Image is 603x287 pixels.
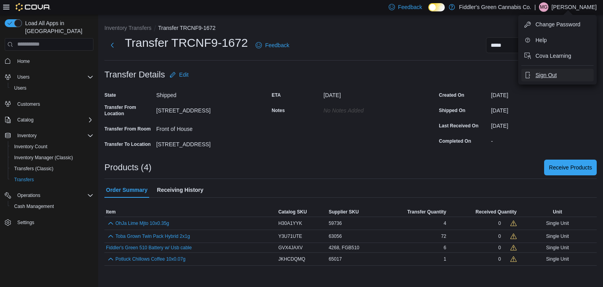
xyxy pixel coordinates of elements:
span: Users [17,74,29,80]
a: Cash Management [11,202,57,211]
div: 0 [498,256,501,262]
h1: Transfer TRCNF9-1672 [125,35,248,51]
div: Front of House [156,123,261,132]
div: [DATE] [491,120,597,129]
div: Shipped [156,89,261,98]
button: Transfer Quantity [381,207,448,217]
span: Feedback [265,41,289,49]
label: ETA [272,92,281,98]
span: 65017 [329,256,342,262]
span: Load All Apps in [GEOGRAPHIC_DATA] [22,19,93,35]
span: 4 [444,220,446,226]
span: Sign Out [535,71,557,79]
span: Item [106,209,116,215]
h3: Products (4) [104,163,152,172]
a: Settings [14,218,37,227]
nav: An example of EuiBreadcrumbs [104,24,597,33]
span: MG [540,2,547,12]
span: 4268, FGB510 [329,245,359,251]
span: 59736 [329,220,342,226]
button: Cash Management [8,201,97,212]
nav: Complex example [5,52,93,249]
span: Customers [17,101,40,107]
button: Inventory Manager (Classic) [8,152,97,163]
button: Users [2,72,97,83]
button: Change Password [521,18,594,31]
div: [DATE] [323,89,429,98]
span: Inventory Manager (Classic) [11,153,93,162]
span: 1 [444,256,446,262]
button: Receive Products [544,160,597,175]
button: Catalog [2,114,97,125]
label: Transfer From Location [104,104,153,117]
span: Transfers [14,177,34,183]
button: Customers [2,98,97,110]
label: Last Received On [439,123,479,129]
label: Transfer From Room [104,126,151,132]
div: 0 [498,220,501,226]
span: 63056 [329,233,342,239]
a: Transfers (Classic) [11,164,57,173]
div: 0 [498,245,501,251]
span: Unit [553,209,562,215]
span: Settings [14,217,93,227]
span: Supplier SKU [329,209,359,215]
label: Created On [439,92,464,98]
img: Cova [16,3,51,11]
span: JKHCDQMQ [278,256,305,262]
button: Users [14,72,33,82]
span: Order Summary [106,182,148,198]
span: Home [14,56,93,66]
a: Inventory Manager (Classic) [11,153,76,162]
button: Cova Learning [521,50,594,62]
a: Transfers [11,175,37,184]
span: Transfer Quantity [407,209,446,215]
span: Cash Management [14,203,54,210]
span: Operations [14,191,93,200]
button: Unit [518,207,597,217]
a: Home [14,57,33,66]
span: Received Quantity [475,209,517,215]
span: Transfers (Classic) [11,164,93,173]
button: Inventory Count [8,141,97,152]
p: Fiddler's Green Cannabis Co. [459,2,531,12]
div: 0 [498,233,501,239]
label: State [104,92,116,98]
span: Dark Mode [428,11,429,12]
button: Inventory Transfers [104,25,152,31]
span: Feedback [398,3,422,11]
span: 6 [444,245,446,251]
h3: Transfer Details [104,70,165,79]
button: Operations [14,191,44,200]
div: [STREET_ADDRESS] [156,138,261,147]
button: Catalog SKU [277,207,327,217]
span: Inventory [17,132,37,139]
p: | [534,2,536,12]
button: Transfer TRCNF9-1672 [158,25,216,31]
span: 72 [441,233,446,239]
div: Single Unit [518,219,597,228]
button: Catalog [14,115,37,125]
span: Edit [179,71,188,79]
div: Michael Gagnon [539,2,548,12]
span: Settings [17,219,34,226]
button: Users [8,83,97,94]
span: Receive Products [549,164,592,171]
span: Inventory Count [11,142,93,151]
span: Catalog [14,115,93,125]
button: OhJa Lime Mjto 10x0.35g [115,221,169,226]
button: Transfers (Classic) [8,163,97,174]
div: - [491,135,597,144]
span: Catalog SKU [278,209,307,215]
a: Inventory Count [11,142,51,151]
button: Operations [2,190,97,201]
button: Settings [2,217,97,228]
span: Users [11,83,93,93]
span: Receiving History [157,182,203,198]
button: Home [2,55,97,67]
span: Help [535,36,547,44]
button: Sign Out [521,69,594,81]
button: Received Quantity [448,207,518,217]
a: Users [11,83,29,93]
span: Transfers [11,175,93,184]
